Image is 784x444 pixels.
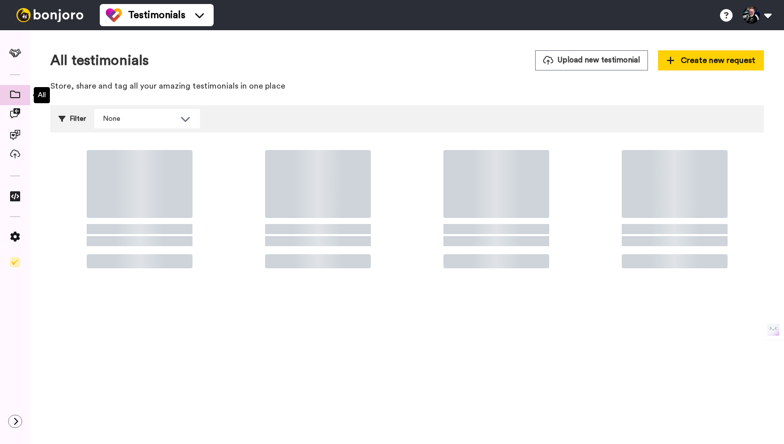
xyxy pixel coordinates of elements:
[58,109,86,128] div: Filter
[667,54,755,66] span: Create new request
[106,7,122,23] img: tm-color.svg
[50,81,764,92] p: Store, share and tag all your amazing testimonials in one place
[12,8,88,22] img: bj-logo-header-white.svg
[34,87,50,103] div: All
[128,8,185,22] span: Testimonials
[50,53,149,68] h1: All testimonials
[103,114,175,124] div: None
[535,50,648,70] button: Upload new testimonial
[658,50,764,70] button: Create new request
[10,257,20,267] img: Checklist.svg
